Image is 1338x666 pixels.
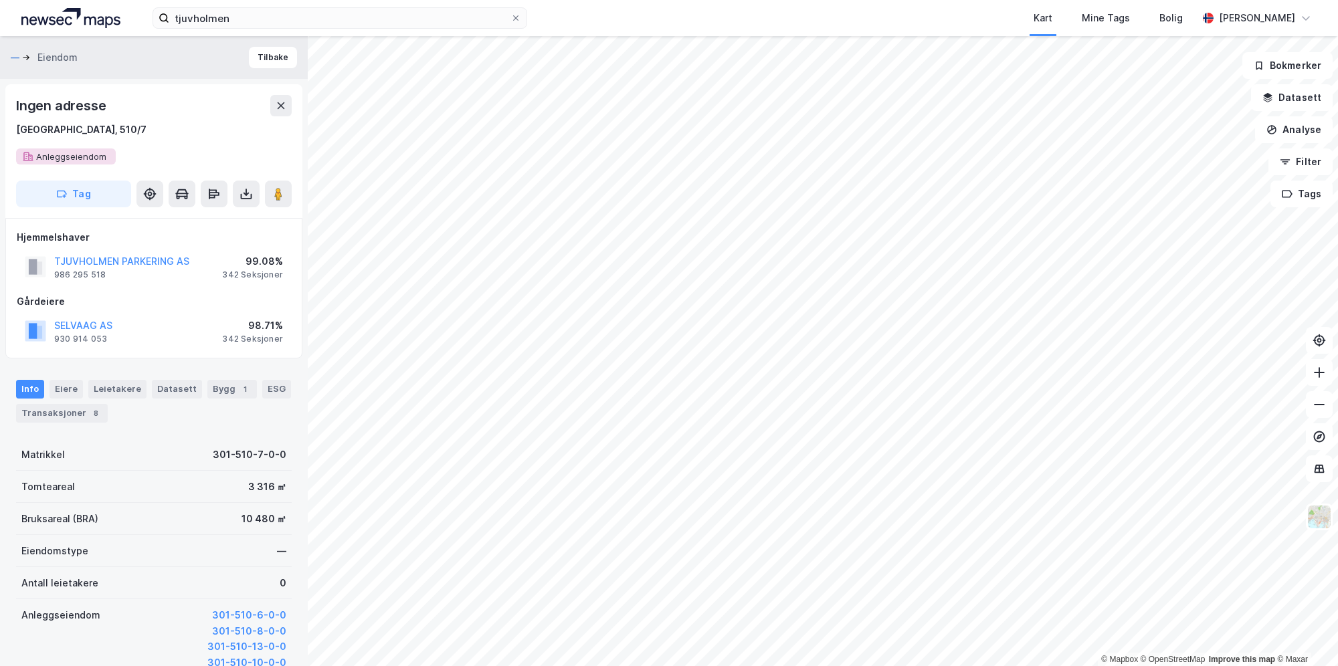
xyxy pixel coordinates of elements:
[1034,10,1052,26] div: Kart
[21,511,98,527] div: Bruksareal (BRA)
[21,8,120,28] img: logo.a4113a55bc3d86da70a041830d287a7e.svg
[222,253,283,269] div: 99.08%
[1101,655,1138,664] a: Mapbox
[1251,84,1333,111] button: Datasett
[213,447,286,463] div: 301-510-7-0-0
[17,294,291,310] div: Gårdeiere
[17,229,291,245] div: Hjemmelshaver
[277,543,286,559] div: —
[21,447,65,463] div: Matrikkel
[1271,602,1338,666] div: Kontrollprogram for chat
[21,479,75,495] div: Tomteareal
[207,639,286,655] button: 301-510-13-0-0
[1255,116,1333,143] button: Analyse
[11,51,22,64] button: —
[88,380,147,399] div: Leietakere
[248,479,286,495] div: 3 316 ㎡
[16,181,131,207] button: Tag
[16,404,108,423] div: Transaksjoner
[1268,148,1333,175] button: Filter
[1159,10,1183,26] div: Bolig
[207,380,257,399] div: Bygg
[16,122,147,138] div: [GEOGRAPHIC_DATA], 510/7
[1270,181,1333,207] button: Tags
[280,575,286,591] div: 0
[222,318,283,334] div: 98.71%
[16,95,108,116] div: Ingen adresse
[21,543,88,559] div: Eiendomstype
[222,334,283,344] div: 342 Seksjoner
[21,575,98,591] div: Antall leietakere
[238,382,252,396] div: 1
[54,269,106,280] div: 986 295 518
[1082,10,1130,26] div: Mine Tags
[222,269,283,280] div: 342 Seksjoner
[37,49,78,66] div: Eiendom
[89,407,102,420] div: 8
[21,607,100,623] div: Anleggseiendom
[50,380,83,399] div: Eiere
[1219,10,1295,26] div: [PERSON_NAME]
[54,334,107,344] div: 930 914 053
[249,47,297,68] button: Tilbake
[1242,52,1333,79] button: Bokmerker
[262,380,291,399] div: ESG
[1209,655,1275,664] a: Improve this map
[1271,602,1338,666] iframe: Chat Widget
[152,380,202,399] div: Datasett
[212,623,286,639] button: 301-510-8-0-0
[169,8,510,28] input: Søk på adresse, matrikkel, gårdeiere, leietakere eller personer
[1307,504,1332,530] img: Z
[16,380,44,399] div: Info
[242,511,286,527] div: 10 480 ㎡
[1141,655,1206,664] a: OpenStreetMap
[212,607,286,623] button: 301-510-6-0-0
